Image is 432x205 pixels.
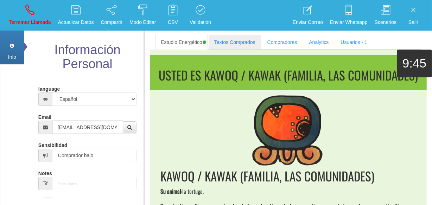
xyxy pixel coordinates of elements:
a: Modo Editar [127,2,158,28]
a: Compradores [262,35,303,50]
a: Salir [401,2,426,28]
p: Enviar Correo [293,18,323,26]
a: Estudio Energético [155,35,208,50]
strong: : [181,187,182,196]
p: Validation [190,18,211,26]
a: Enviar Correo [290,2,325,28]
input: Short-Notes [52,177,136,190]
p: Compartir [101,18,122,26]
a: Actualizar Datos [56,2,96,28]
a: Scenarios [372,2,399,28]
p: Enviar Whatsapp [330,18,368,26]
label: Sensibilidad [38,139,67,149]
p: la tortuga. [160,186,416,197]
a: Usuarios - 1 [335,35,373,50]
h2: Información Personal [37,43,138,71]
h1: Usted es Kawoq / Kawak (familia, las comunidades) [153,68,424,82]
label: language [38,83,60,92]
p: Modo Editar [129,18,156,26]
a: Enviar Whatsapp [328,2,370,28]
input: Correo electrónico [52,121,123,134]
strong: Su animal [160,187,181,196]
p: Salir [404,18,423,26]
p: Actualizar Datos [58,18,94,26]
label: Notes [38,167,52,177]
a: Compartir [99,2,125,28]
p: CSV [163,18,183,26]
a: Validation [187,2,213,28]
input: Sensibilidad [52,149,136,162]
h1: 9:45 [397,57,432,70]
p: Scenarios [375,18,396,26]
label: Email [38,111,51,121]
p: Terminar Llamada [9,18,51,26]
h1: Kawoq / Kawak (familia, las comunidades) [160,169,416,183]
a: Analytics [303,35,334,50]
a: Textos Comprados [209,35,261,50]
a: Terminar Llamada [6,2,53,28]
a: CSV [160,2,185,28]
